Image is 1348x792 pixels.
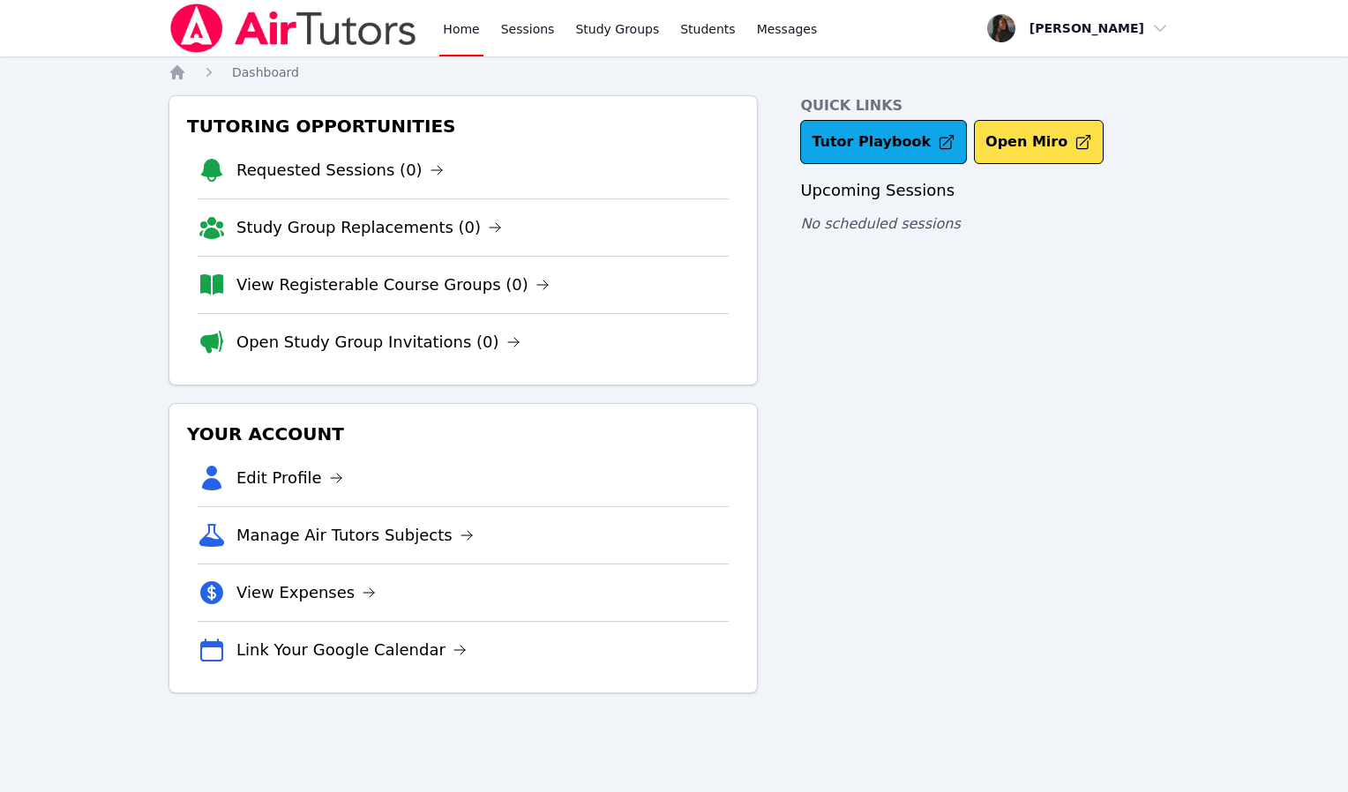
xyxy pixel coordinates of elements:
[236,580,376,605] a: View Expenses
[974,120,1104,164] button: Open Miro
[236,215,502,240] a: Study Group Replacements (0)
[183,110,743,142] h3: Tutoring Opportunities
[800,178,1179,203] h3: Upcoming Sessions
[183,418,743,450] h3: Your Account
[800,120,967,164] a: Tutor Playbook
[236,158,444,183] a: Requested Sessions (0)
[236,466,343,490] a: Edit Profile
[168,4,418,53] img: Air Tutors
[236,638,467,662] a: Link Your Google Calendar
[236,273,550,297] a: View Registerable Course Groups (0)
[236,330,520,355] a: Open Study Group Invitations (0)
[800,95,1179,116] h4: Quick Links
[236,523,474,548] a: Manage Air Tutors Subjects
[800,215,960,232] span: No scheduled sessions
[232,65,299,79] span: Dashboard
[232,64,299,81] a: Dashboard
[757,20,818,38] span: Messages
[168,64,1179,81] nav: Breadcrumb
